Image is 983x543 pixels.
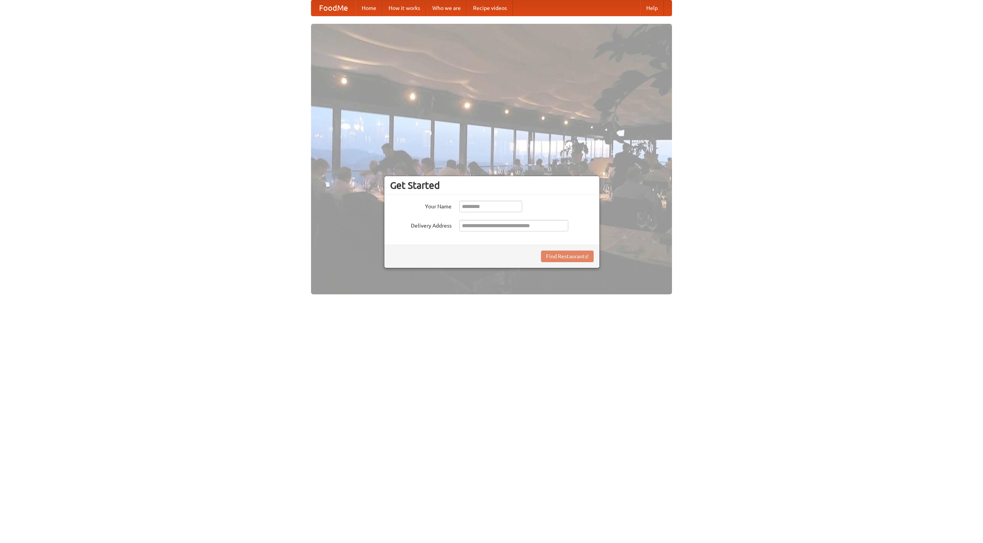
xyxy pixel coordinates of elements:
a: Home [356,0,382,16]
a: FoodMe [311,0,356,16]
label: Your Name [390,201,452,210]
a: Help [640,0,664,16]
label: Delivery Address [390,220,452,229]
button: Find Restaurants! [541,251,594,262]
a: Who we are [426,0,467,16]
h3: Get Started [390,180,594,191]
a: How it works [382,0,426,16]
a: Recipe videos [467,0,513,16]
